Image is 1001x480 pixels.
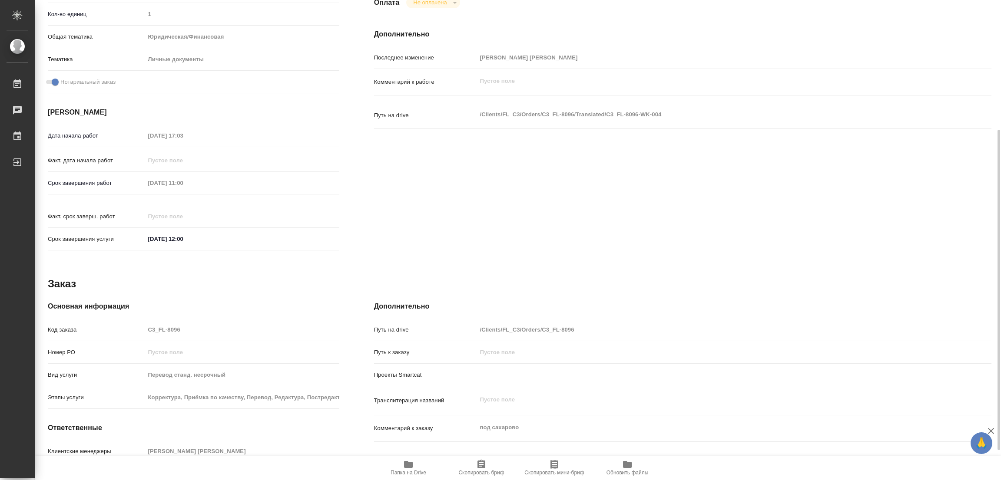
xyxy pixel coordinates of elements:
p: Комментарий к заказу [374,424,477,433]
button: Скопировать бриф [445,456,518,480]
h4: Дополнительно [374,301,991,312]
input: Пустое поле [145,346,339,358]
input: Пустое поле [477,323,940,336]
p: Код заказа [48,325,145,334]
h4: [PERSON_NAME] [48,107,339,118]
p: Путь на drive [374,111,477,120]
p: Комментарий к работе [374,78,477,86]
input: Пустое поле [145,368,339,381]
span: Скопировать мини-бриф [524,470,584,476]
input: Пустое поле [145,8,339,20]
p: Дата начала работ [48,132,145,140]
h4: Ответственные [48,423,339,433]
input: Пустое поле [145,210,221,223]
h2: Заказ [48,277,76,291]
span: 🙏 [974,434,989,452]
p: Кол-во единиц [48,10,145,19]
p: Срок завершения работ [48,179,145,187]
input: ✎ Введи что-нибудь [145,233,221,245]
p: Клиентские менеджеры [48,447,145,456]
span: Обновить файлы [607,470,649,476]
textarea: /Clients/FL_C3/Orders/C3_FL-8096/Translated/C3_FL-8096-WK-004 [477,107,940,122]
p: Номер РО [48,348,145,357]
span: Папка на Drive [391,470,426,476]
div: Юридическая/Финансовая [145,30,339,44]
p: Общая тематика [48,33,145,41]
p: Проекты Smartcat [374,371,477,379]
h4: Дополнительно [374,29,991,39]
p: Последнее изменение [374,53,477,62]
input: Пустое поле [145,445,339,457]
button: Скопировать мини-бриф [518,456,591,480]
input: Пустое поле [145,129,221,142]
span: Нотариальный заказ [60,78,116,86]
input: Пустое поле [145,391,339,404]
p: Транслитерация названий [374,396,477,405]
input: Пустое поле [477,51,940,64]
input: Пустое поле [145,177,221,189]
button: 🙏 [971,432,992,454]
input: Пустое поле [477,346,940,358]
p: Срок завершения услуги [48,235,145,243]
p: Путь на drive [374,325,477,334]
p: Факт. дата начала работ [48,156,145,165]
p: Этапы услуги [48,393,145,402]
h4: Основная информация [48,301,339,312]
p: Тематика [48,55,145,64]
p: Факт. срок заверш. работ [48,212,145,221]
span: Скопировать бриф [458,470,504,476]
textarea: под сахарово [477,420,940,435]
p: Вид услуги [48,371,145,379]
button: Папка на Drive [372,456,445,480]
p: Путь к заказу [374,348,477,357]
input: Пустое поле [145,154,221,167]
input: Пустое поле [145,323,339,336]
button: Обновить файлы [591,456,664,480]
div: Личные документы [145,52,339,67]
